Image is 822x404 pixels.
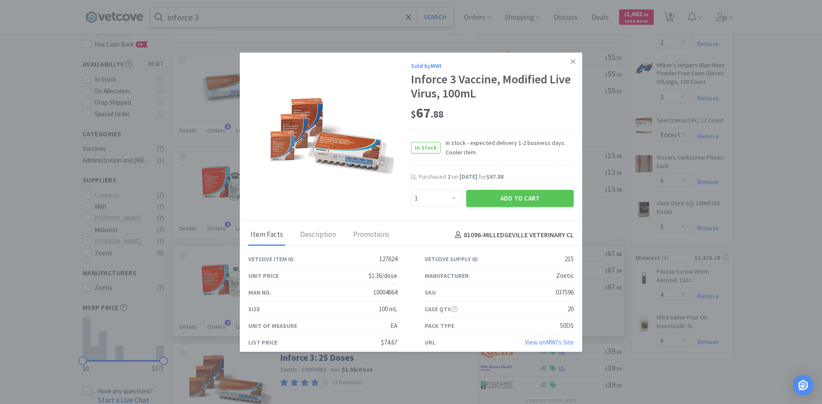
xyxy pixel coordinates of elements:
[425,338,435,347] div: URL
[411,72,574,101] div: Inforce 3 Vaccine, Modified Live Virus, 100mL
[381,337,397,348] div: $74.67
[425,304,458,314] div: Case Qty.
[425,321,454,330] div: Pack Type
[379,304,397,314] div: 100 mL
[425,254,478,264] div: Vetcove Supply ID
[560,321,574,331] div: 50DS
[411,142,440,153] span: In Stock
[466,190,574,207] button: Add to Cart
[248,254,294,264] div: Vetcove Item ID
[525,338,574,346] a: View onMWI's Site
[411,108,416,120] span: $
[369,271,397,281] div: $1.36/dose
[248,288,271,297] div: Man No.
[425,271,469,280] div: Manufacturer
[556,271,574,281] div: Zoetis
[793,375,813,395] div: Open Intercom Messenger
[390,321,397,331] div: EA
[265,93,394,175] img: a14a001bd2224cb8b51b8005306d028f_215.png
[351,224,391,246] div: Promotions
[248,271,279,280] div: Unit Price
[556,287,574,298] div: 037596
[379,254,397,264] div: 127624
[425,288,436,297] div: SKU
[431,108,444,120] span: . 88
[411,61,574,71] div: Sold by MWI
[568,304,574,314] div: 20
[248,304,260,314] div: Size
[411,104,444,121] span: 67
[373,287,397,298] div: 10004664
[565,254,574,264] div: 215
[419,173,574,181] div: Purchased on for
[248,321,297,330] div: Unit of Measure
[248,224,285,246] div: Item Facts
[447,173,450,180] span: 2
[441,138,574,157] span: In stock - expected delivery 1-2 business days. Cooler item.
[486,173,503,180] span: $67.88
[248,338,277,347] div: List Price
[452,230,574,241] h4: 81096 - MILLEDGEVILLE VETERINARY CL
[459,173,477,180] span: [DATE]
[298,224,338,246] div: Description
